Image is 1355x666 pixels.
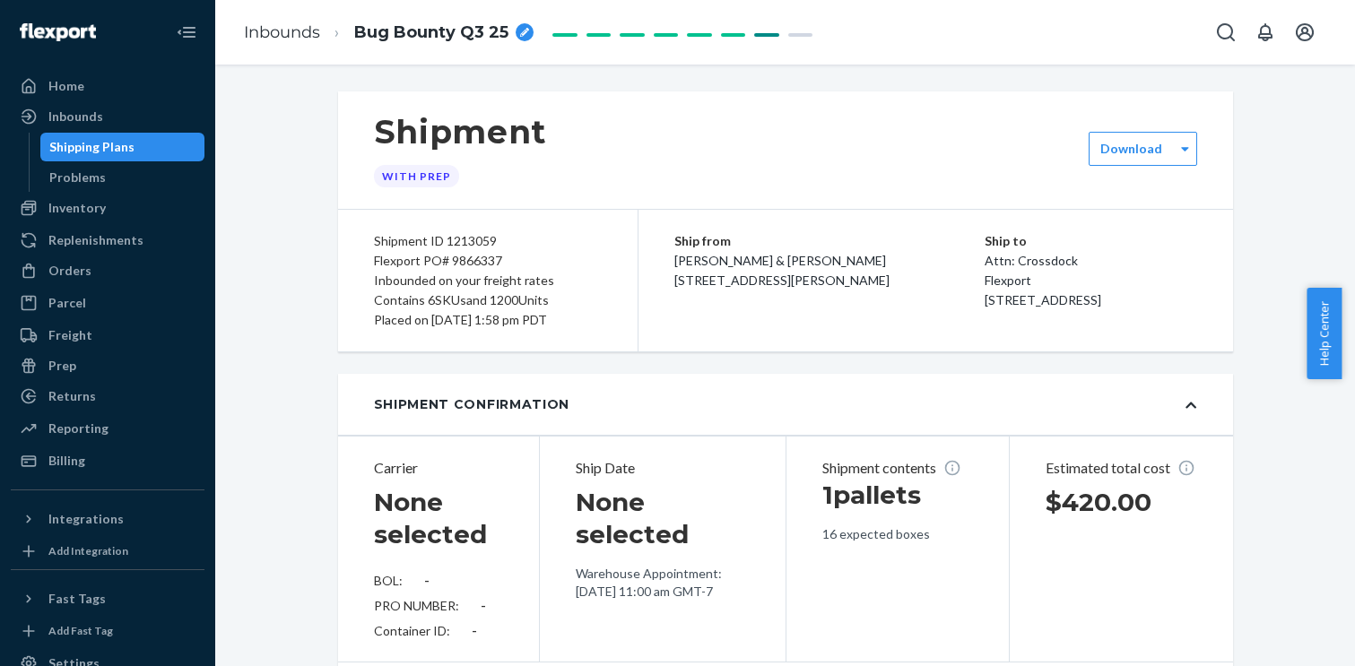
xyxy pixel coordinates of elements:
p: Carrier [374,458,504,479]
p: 16 expected boxes [822,525,974,543]
div: - [424,572,430,590]
div: Freight [48,326,92,344]
div: Contains 6 SKUs and 1200 Units [374,290,602,310]
div: Inbounds [48,108,103,125]
div: Reporting [48,419,109,437]
button: Fast Tags [11,584,204,613]
span: [STREET_ADDRESS] [985,292,1101,307]
div: Replenishments [48,231,143,249]
div: Placed on [DATE] 1:58 pm PDT [374,310,602,330]
div: - [481,597,486,615]
button: Close Navigation [169,14,204,50]
a: Problems [40,163,205,192]
div: Billing [48,452,85,470]
div: Shipping Plans [49,138,135,156]
div: Shipment Confirmation [374,395,570,413]
span: [PERSON_NAME] & [PERSON_NAME] [STREET_ADDRESS][PERSON_NAME] [674,253,890,288]
p: Ship to [985,231,1197,251]
a: Billing [11,446,204,475]
div: Home [48,77,84,95]
ol: breadcrumbs [230,6,548,59]
a: Shipping Plans [40,133,205,161]
div: BOL: [374,572,504,590]
div: Shipment ID 1213059 [374,231,602,251]
a: Add Integration [11,541,204,562]
div: Inventory [48,199,106,217]
button: Open account menu [1287,14,1323,50]
button: Open notifications [1247,14,1283,50]
label: Download [1100,140,1162,158]
a: Freight [11,321,204,350]
a: Inventory [11,194,204,222]
a: Reporting [11,414,204,443]
h1: $420.00 [1046,486,1197,518]
div: Fast Tags [48,590,106,608]
div: PRO NUMBER: [374,597,504,615]
p: Shipment contents [822,458,974,479]
a: Prep [11,351,204,380]
div: Inbounded on your freight rates [374,271,602,290]
span: Bug Bounty Q3 25 [354,22,508,45]
iframe: Opens a widget where you can chat to one of our agents [1238,612,1337,657]
a: Orders [11,256,204,285]
div: - [472,622,477,640]
h1: None selected [374,486,504,550]
div: Problems [49,169,106,186]
div: Container ID: [374,622,504,640]
div: Add Integration [48,543,128,558]
p: Ship Date [576,458,749,479]
div: Parcel [48,294,86,312]
p: Estimated total cost [1046,458,1197,479]
div: Returns [48,387,96,405]
a: Inbounds [244,22,320,42]
a: Inbounds [11,102,204,131]
a: Add Fast Tag [11,620,204,642]
p: Attn: Crossdock [985,251,1197,271]
img: Flexport logo [20,23,96,41]
p: Warehouse Appointment: [DATE] 11:00 am GMT-7 [576,565,749,601]
a: Parcel [11,289,204,317]
p: Flexport [985,271,1197,290]
div: Prep [48,357,76,375]
h1: None selected [576,486,749,550]
h1: 1 pallets [822,479,974,511]
div: Flexport PO# 9866337 [374,251,602,271]
div: With prep [374,165,459,187]
p: Ship from [674,231,986,251]
div: Add Fast Tag [48,623,113,638]
a: Returns [11,382,204,411]
a: Home [11,72,204,100]
button: Help Center [1307,288,1342,379]
a: Replenishments [11,226,204,255]
button: Integrations [11,505,204,533]
div: Integrations [48,510,124,528]
button: Open Search Box [1208,14,1244,50]
div: Orders [48,262,91,280]
h1: Shipment [374,113,547,151]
